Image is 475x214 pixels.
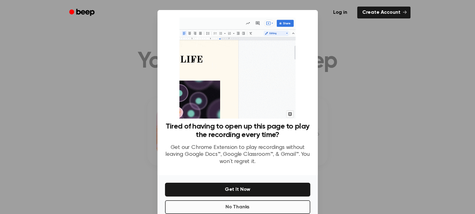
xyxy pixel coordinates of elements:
[65,7,100,19] a: Beep
[165,122,310,139] h3: Tired of having to open up this page to play the recording every time?
[165,144,310,166] p: Get our Chrome Extension to play recordings without leaving Google Docs™, Google Classroom™, & Gm...
[165,183,310,196] button: Get It Now
[165,200,310,214] button: No Thanks
[327,5,354,20] a: Log in
[357,7,410,18] a: Create Account
[179,18,296,119] img: Beep extension in action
